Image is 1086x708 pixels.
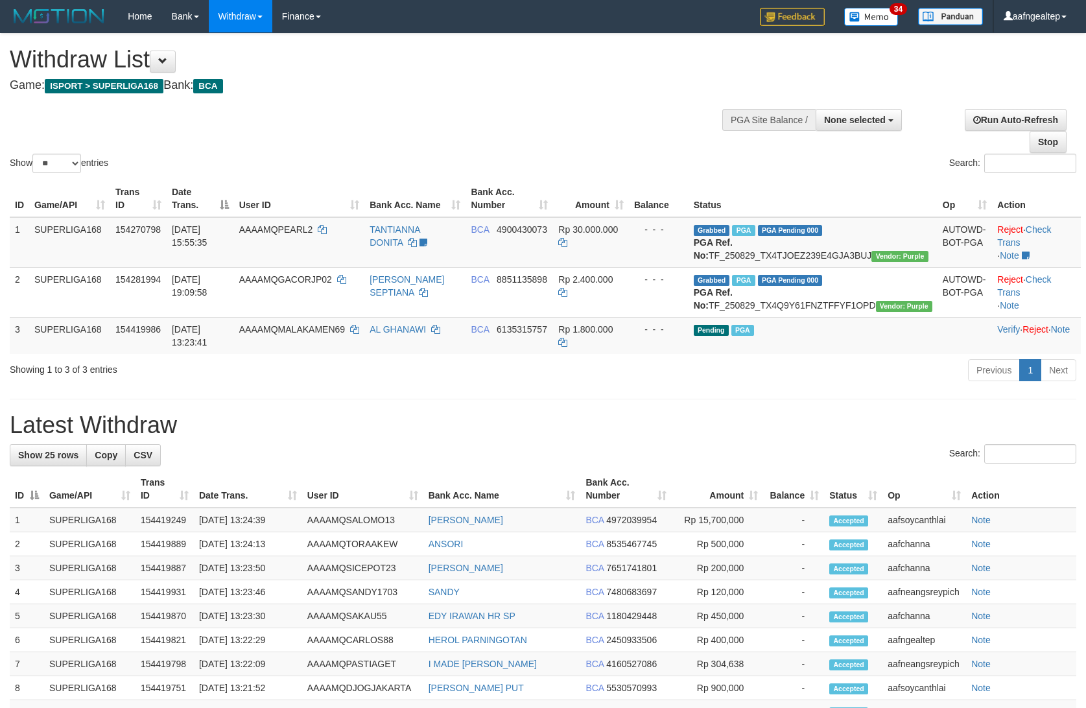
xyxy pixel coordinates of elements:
[29,267,110,317] td: SUPERLIGA168
[694,325,729,336] span: Pending
[429,683,524,693] a: [PERSON_NAME] PUT
[606,515,657,525] span: Copy 4972039954 to clipboard
[606,635,657,645] span: Copy 2450933506 to clipboard
[829,635,868,646] span: Accepted
[634,323,683,336] div: - - -
[763,532,824,556] td: -
[44,471,136,508] th: Game/API: activate to sort column ascending
[966,471,1076,508] th: Action
[239,324,345,335] span: AAAAMQMALAKAMEN69
[672,676,763,700] td: Rp 900,000
[949,154,1076,173] label: Search:
[971,587,991,597] a: Note
[997,274,1051,298] a: Check Trans
[763,508,824,532] td: -
[10,580,44,604] td: 4
[1022,324,1048,335] a: Reject
[732,275,755,286] span: Marked by aafnonsreyleab
[10,532,44,556] td: 2
[194,676,302,700] td: [DATE] 13:21:52
[1000,300,1019,311] a: Note
[689,267,938,317] td: TF_250829_TX4Q9Y61FNZTFFYF1OPD
[829,659,868,670] span: Accepted
[302,628,423,652] td: AAAAMQCARLOS88
[829,539,868,550] span: Accepted
[882,652,966,676] td: aafneangsreypich
[302,532,423,556] td: AAAAMQTORAAKEW
[172,274,207,298] span: [DATE] 19:09:58
[1041,359,1076,381] a: Next
[136,604,194,628] td: 154419870
[606,683,657,693] span: Copy 5530570993 to clipboard
[423,471,581,508] th: Bank Acc. Name: activate to sort column ascending
[136,580,194,604] td: 154419931
[829,563,868,574] span: Accepted
[302,556,423,580] td: AAAAMQSICEPOT23
[497,224,547,235] span: Copy 4900430073 to clipboard
[882,556,966,580] td: aafchanna
[10,508,44,532] td: 1
[136,628,194,652] td: 154419821
[606,587,657,597] span: Copy 7480683697 to clipboard
[992,180,1081,217] th: Action
[882,471,966,508] th: Op: activate to sort column ascending
[606,539,657,549] span: Copy 8535467745 to clipboard
[971,683,991,693] a: Note
[558,274,613,285] span: Rp 2.400.000
[984,154,1076,173] input: Search:
[1000,250,1019,261] a: Note
[694,225,730,236] span: Grabbed
[606,659,657,669] span: Copy 4160527086 to clipboard
[829,587,868,598] span: Accepted
[44,580,136,604] td: SUPERLIGA168
[125,444,161,466] a: CSV
[10,217,29,268] td: 1
[829,515,868,526] span: Accepted
[10,317,29,354] td: 3
[634,223,683,236] div: - - -
[763,604,824,628] td: -
[971,635,991,645] a: Note
[10,267,29,317] td: 2
[553,180,629,217] th: Amount: activate to sort column ascending
[115,324,161,335] span: 154419986
[466,180,553,217] th: Bank Acc. Number: activate to sort column ascending
[10,556,44,580] td: 3
[971,563,991,573] a: Note
[471,224,489,235] span: BCA
[429,563,503,573] a: [PERSON_NAME]
[302,652,423,676] td: AAAAMQPASTIAGET
[763,652,824,676] td: -
[429,539,464,549] a: ANSORI
[732,225,755,236] span: Marked by aafmaleo
[968,359,1020,381] a: Previous
[731,325,754,336] span: Marked by aafsoycanthlai
[672,471,763,508] th: Amount: activate to sort column ascending
[672,508,763,532] td: Rp 15,700,000
[115,224,161,235] span: 154270798
[997,324,1020,335] a: Verify
[634,273,683,286] div: - - -
[45,79,163,93] span: ISPORT > SUPERLIGA168
[882,604,966,628] td: aafchanna
[585,683,604,693] span: BCA
[871,251,928,262] span: Vendor URL: https://trx4.1velocity.biz
[10,79,711,92] h4: Game: Bank:
[585,539,604,549] span: BCA
[471,324,489,335] span: BCA
[824,471,882,508] th: Status: activate to sort column ascending
[32,154,81,173] select: Showentries
[971,539,991,549] a: Note
[136,532,194,556] td: 154419889
[302,508,423,532] td: AAAAMQSALOMO13
[194,471,302,508] th: Date Trans.: activate to sort column ascending
[816,109,902,131] button: None selected
[585,515,604,525] span: BCA
[585,659,604,669] span: BCA
[134,450,152,460] span: CSV
[429,515,503,525] a: [PERSON_NAME]
[694,275,730,286] span: Grabbed
[938,180,992,217] th: Op: activate to sort column ascending
[136,556,194,580] td: 154419887
[971,611,991,621] a: Note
